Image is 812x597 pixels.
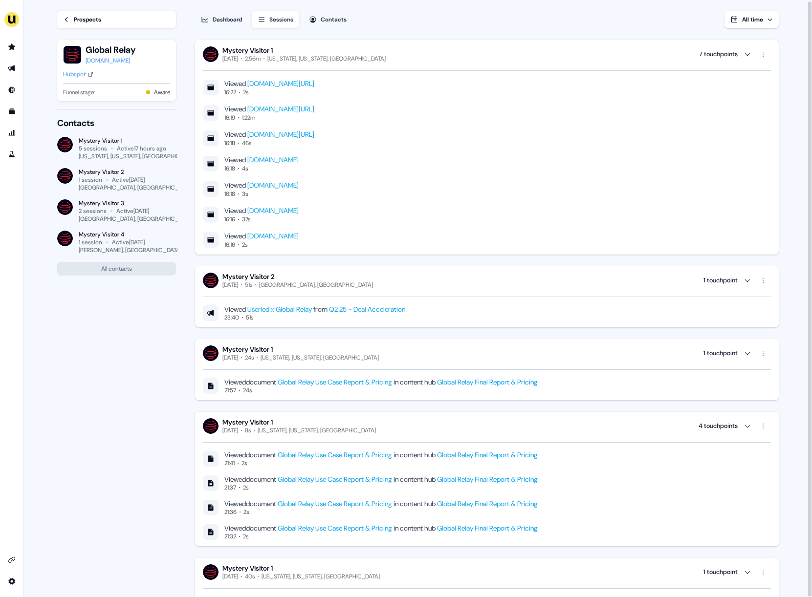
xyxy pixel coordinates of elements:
[247,79,314,88] a: [DOMAIN_NAME][URL]
[57,262,176,276] button: All contacts
[4,104,20,119] a: Go to templates
[224,241,235,249] div: 16:16
[203,434,771,540] div: Mystery Visitor 1[DATE]8s[US_STATE], [US_STATE], [GEOGRAPHIC_DATA] 4 touchpoints
[224,79,314,88] div: Viewed
[703,567,738,577] div: 1 touchpoint
[247,130,314,139] a: [DOMAIN_NAME][URL]
[203,46,771,63] button: Mystery Visitor 1[DATE]2:56m[US_STATE], [US_STATE], [GEOGRAPHIC_DATA] 7 touchpoints
[437,524,538,533] a: Global Relay Final Report & Pricing
[224,180,299,190] div: Viewed
[224,314,239,321] div: 23:40
[4,39,20,55] a: Go to prospects
[222,281,238,289] div: [DATE]
[247,232,299,240] a: [DOMAIN_NAME]
[79,199,176,207] div: Mystery Visitor 3
[252,11,299,28] button: Sessions
[4,574,20,589] a: Go to integrations
[224,450,538,459] div: Viewed document in content hub
[79,238,102,246] div: 1 session
[245,573,255,580] div: 40s
[258,426,376,434] div: [US_STATE], [US_STATE], [GEOGRAPHIC_DATA]
[224,215,235,223] div: 16:16
[222,426,238,434] div: [DATE]
[241,459,247,467] div: 2s
[724,11,779,28] button: All time
[261,354,379,362] div: [US_STATE], [US_STATE], [GEOGRAPHIC_DATA]
[79,207,107,215] div: 2 sessions
[224,231,299,241] div: Viewed
[224,378,538,386] div: Viewed document in content hub
[703,348,738,358] div: 1 touchpoint
[243,533,248,540] div: 2s
[242,190,248,198] div: 3s
[437,378,538,386] a: Global Relay Final Report & Pricing
[224,508,237,516] div: 21:36
[246,314,253,321] div: 51s
[224,190,235,198] div: 16:18
[243,508,249,516] div: 2s
[222,55,238,63] div: [DATE]
[213,15,242,24] div: Dashboard
[79,152,198,160] div: [US_STATE], [US_STATE], [GEOGRAPHIC_DATA]
[437,475,538,484] a: Global Relay Final Report & Pricing
[278,499,392,508] a: Global Relay Use Case Report & Pricing
[79,246,181,254] div: [PERSON_NAME], [GEOGRAPHIC_DATA]
[243,386,252,394] div: 24s
[154,87,170,97] button: Aware
[222,573,238,580] div: [DATE]
[63,69,86,79] div: Hubspot
[247,305,312,314] a: Userled x Global Relay
[4,125,20,141] a: Go to attribution
[437,499,538,508] a: Global Relay Final Report & Pricing
[79,184,194,192] div: [GEOGRAPHIC_DATA], [GEOGRAPHIC_DATA]
[224,475,538,484] div: Viewed document in content hub
[224,139,235,147] div: 16:18
[247,155,299,164] a: [DOMAIN_NAME]
[222,345,379,354] div: Mystery Visitor 1
[245,281,252,289] div: 51s
[224,206,299,215] div: Viewed
[224,129,314,139] div: Viewed
[203,272,771,289] button: Mystery Visitor 2[DATE]51s[GEOGRAPHIC_DATA], [GEOGRAPHIC_DATA] 1 touchpoint
[79,168,176,176] div: Mystery Visitor 2
[224,114,235,122] div: 16:19
[203,564,771,580] button: Mystery Visitor 1[DATE]40s[US_STATE], [US_STATE], [GEOGRAPHIC_DATA] 1 touchpoint
[242,215,250,223] div: 37s
[63,87,95,97] span: Funnel stage:
[86,44,136,56] button: Global Relay
[243,484,248,491] div: 2s
[242,114,255,122] div: 1:22m
[222,272,373,281] div: Mystery Visitor 2
[224,533,236,540] div: 21:32
[329,305,405,314] a: Q2 25 - Deal Acceleration
[79,231,176,238] div: Mystery Visitor 4
[245,354,254,362] div: 24s
[4,552,20,568] a: Go to integrations
[222,46,386,55] div: Mystery Visitor 1
[224,499,538,508] div: Viewed document in content hub
[321,15,347,24] div: Contacts
[203,362,771,394] div: Mystery Visitor 1[DATE]24s[US_STATE], [US_STATE], [GEOGRAPHIC_DATA] 1 touchpoint
[224,165,235,172] div: 16:18
[699,49,738,59] div: 7 touchpoints
[224,155,299,165] div: Viewed
[247,206,299,215] a: [DOMAIN_NAME]
[245,55,261,63] div: 2:56m
[224,305,405,314] div: Viewed from
[262,573,380,580] div: [US_STATE], [US_STATE], [GEOGRAPHIC_DATA]
[74,15,101,24] div: Prospects
[303,11,352,28] button: Contacts
[86,56,136,65] div: [DOMAIN_NAME]
[259,281,373,289] div: [GEOGRAPHIC_DATA], [GEOGRAPHIC_DATA]
[242,139,251,147] div: 46s
[79,215,194,223] div: [GEOGRAPHIC_DATA], [GEOGRAPHIC_DATA]
[242,165,248,172] div: 4s
[224,386,236,394] div: 21:57
[57,11,176,28] a: Prospects
[269,15,293,24] div: Sessions
[222,354,238,362] div: [DATE]
[224,459,235,467] div: 21:41
[222,564,380,573] div: Mystery Visitor 1
[742,16,763,23] span: All time
[203,345,771,362] button: Mystery Visitor 1[DATE]24s[US_STATE], [US_STATE], [GEOGRAPHIC_DATA] 1 touchpoint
